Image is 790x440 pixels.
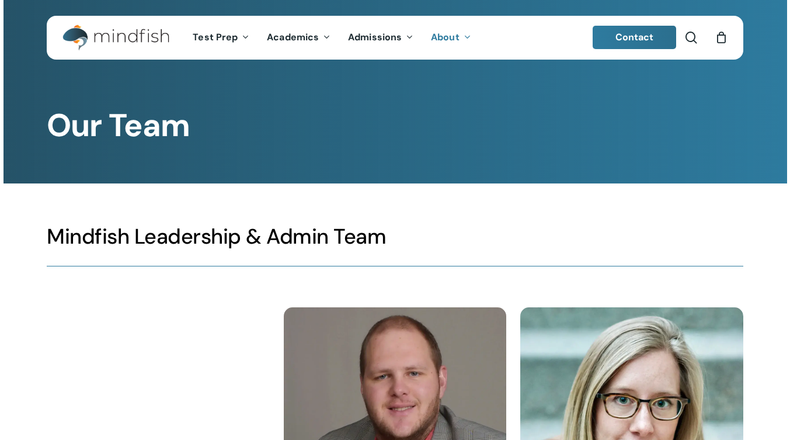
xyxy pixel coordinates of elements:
span: Contact [615,31,654,43]
span: Test Prep [193,31,238,43]
a: Contact [593,26,677,49]
a: About [422,33,480,43]
h1: Our Team [47,107,743,144]
span: Admissions [348,31,402,43]
span: Academics [267,31,319,43]
h3: Mindfish Leadership & Admin Team [47,223,743,250]
header: Main Menu [47,16,743,60]
a: Cart [715,31,728,44]
a: Admissions [339,33,422,43]
nav: Main Menu [184,16,479,60]
span: About [431,31,460,43]
a: Academics [258,33,339,43]
a: Test Prep [184,33,258,43]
